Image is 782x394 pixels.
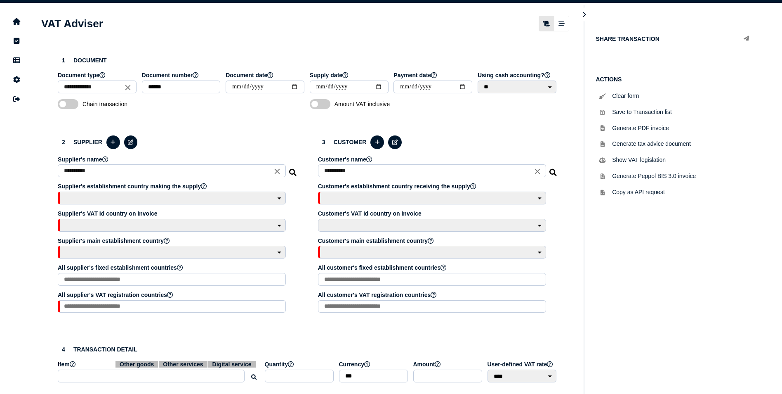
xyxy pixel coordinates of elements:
section: Define the seller [49,126,306,327]
label: Item [58,361,261,368]
button: Add a new supplier to the database [106,135,120,149]
div: 3 [318,136,330,148]
label: Document number [142,72,222,78]
button: Home [8,13,25,30]
h3: Customer [318,134,558,150]
i: Search for a dummy customer [549,166,558,173]
label: Using cash accounting? [478,72,558,78]
mat-button-toggle: Stepper view [554,16,569,31]
button: Sign out [8,90,25,108]
label: Supplier's VAT Id country on invoice [58,210,287,217]
button: Edit selected supplier in the database [124,135,138,149]
label: All customer's fixed establishment countries [318,264,547,271]
label: Document date [226,72,306,78]
h1: VAT Adviser [41,17,103,30]
label: Customer's VAT Id country on invoice [318,210,547,217]
h3: Supplier [58,134,297,150]
mat-button-toggle: Classic scrolling page view [539,16,554,31]
i: Close [533,167,542,176]
label: All customer's VAT registration countries [318,292,547,298]
label: Customer's main establishment country [318,237,547,244]
label: User-defined VAT rate [488,361,558,368]
span: Other services [159,361,207,368]
span: Digital service [208,361,256,368]
button: Add a new customer to the database [370,135,384,149]
label: Supply date [310,72,390,78]
h1: Actions [596,76,754,83]
label: All supplier's VAT registration countries [58,292,287,298]
div: 2 [58,136,69,148]
label: Supplier's name [58,156,287,163]
label: Quantity [265,361,335,368]
div: 1 [58,55,69,66]
button: Search for an item by HS code or use natural language description [247,370,261,384]
h1: Share transaction [596,36,660,42]
app-field: Select a document type [58,72,138,99]
label: All supplier's fixed establishment countries [58,264,287,271]
label: Payment date [393,72,473,78]
label: Document type [58,72,138,78]
button: Manage settings [8,71,25,88]
button: Share transaction [740,32,753,46]
h3: Transaction detail [58,344,558,355]
label: Supplier's establishment country making the supply [58,183,287,190]
button: Hide [577,8,591,21]
i: Close [273,167,282,176]
i: Data manager [13,60,20,61]
label: Customer's establishment country receiving the supply [318,183,547,190]
label: Supplier's main establishment country [58,237,287,244]
span: Other goods [115,361,158,368]
label: Customer's name [318,156,547,163]
span: Amount VAT inclusive [334,101,421,107]
i: Search for a dummy seller [289,166,297,173]
label: Amount [413,361,483,368]
i: Close [123,83,132,92]
h3: Document [58,55,558,66]
button: Tasks [8,32,25,50]
div: 4 [58,344,69,355]
span: Chain transaction [82,101,169,107]
button: Data manager [8,52,25,69]
button: Edit selected customer in the database [388,135,402,149]
label: Currency [339,361,409,368]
